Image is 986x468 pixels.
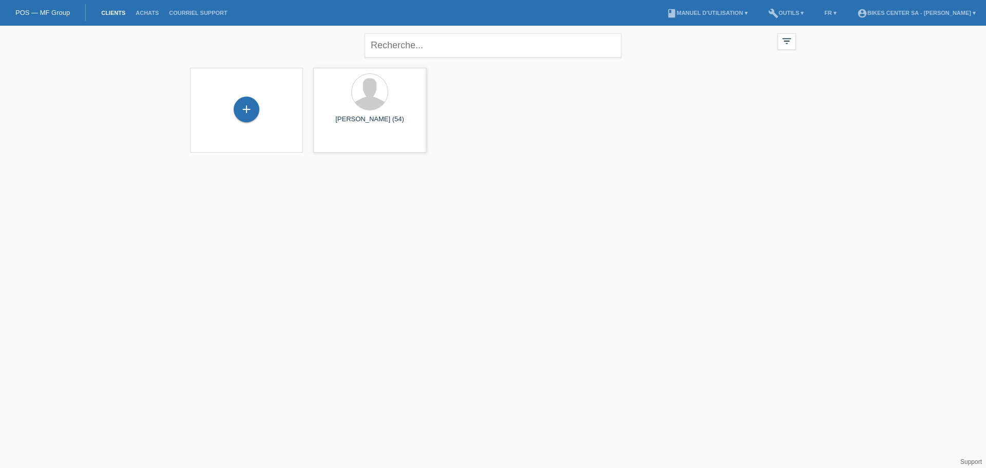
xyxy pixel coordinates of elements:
a: Support [960,458,982,465]
i: book [667,8,677,18]
a: Achats [130,10,164,16]
a: bookManuel d’utilisation ▾ [661,10,753,16]
a: Courriel Support [164,10,232,16]
a: buildOutils ▾ [763,10,809,16]
a: FR ▾ [819,10,842,16]
a: POS — MF Group [15,9,70,16]
a: account_circleBIKES CENTER SA - [PERSON_NAME] ▾ [852,10,981,16]
div: Vous avez enregistré la mauvaise page de connexion dans vos signets/favoris. Veuillez ne pas enre... [390,27,596,57]
i: build [768,8,779,18]
a: Clients [96,10,130,16]
div: [PERSON_NAME] (54) [321,115,418,132]
i: account_circle [857,8,867,18]
div: Enregistrer le client [234,101,259,118]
